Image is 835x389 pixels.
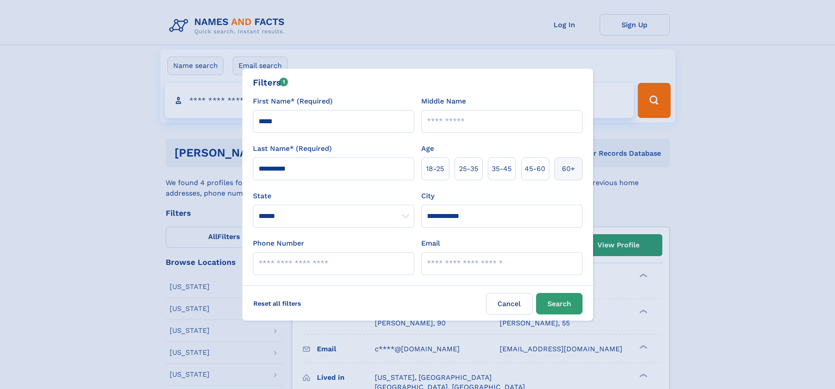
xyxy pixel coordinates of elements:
label: Phone Number [253,238,304,249]
span: 18‑25 [426,164,444,174]
label: First Name* (Required) [253,96,333,107]
button: Search [536,293,583,314]
span: 60+ [562,164,575,174]
label: Reset all filters [248,293,307,314]
label: Last Name* (Required) [253,143,332,154]
span: 35‑45 [492,164,512,174]
label: Age [421,143,434,154]
div: Filters [253,76,288,89]
span: 25‑35 [459,164,478,174]
label: Middle Name [421,96,466,107]
label: Email [421,238,440,249]
label: City [421,191,434,201]
label: Cancel [486,293,533,314]
label: State [253,191,414,201]
span: 45‑60 [525,164,545,174]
